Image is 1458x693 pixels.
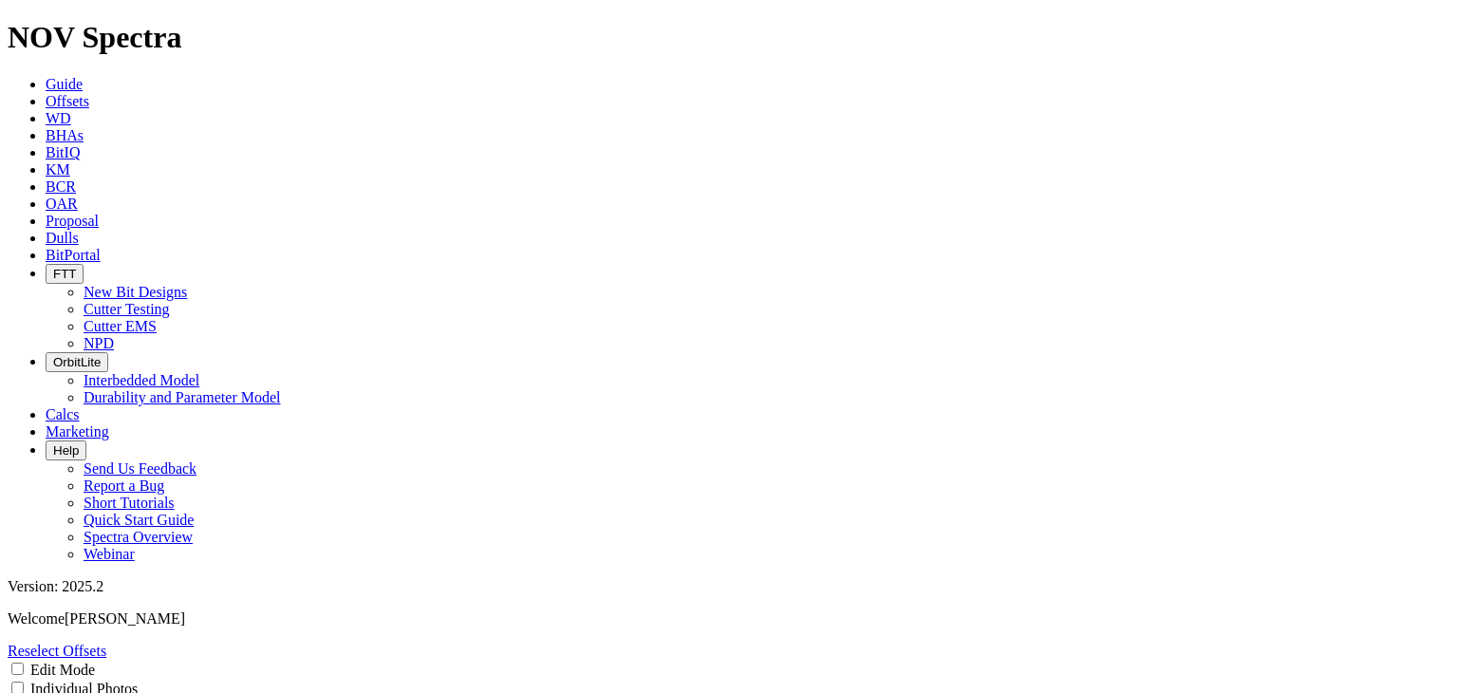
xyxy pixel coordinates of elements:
a: New Bit Designs [84,284,187,300]
label: Edit Mode [30,662,95,678]
div: Version: 2025.2 [8,578,1450,595]
p: Welcome [8,610,1450,627]
h1: NOV Spectra [8,20,1450,55]
a: NPD [84,335,114,351]
span: OrbitLite [53,355,101,369]
a: Offsets [46,93,89,109]
a: Report a Bug [84,478,164,494]
a: BHAs [46,127,84,143]
a: Durability and Parameter Model [84,389,281,405]
span: FTT [53,267,76,281]
a: KM [46,161,70,178]
span: Help [53,443,79,458]
a: Calcs [46,406,80,422]
a: Interbedded Model [84,372,199,388]
a: Dulls [46,230,79,246]
button: Help [46,440,86,460]
button: FTT [46,264,84,284]
a: Webinar [84,546,135,562]
span: [PERSON_NAME] [65,610,185,627]
a: Cutter EMS [84,318,157,334]
a: BCR [46,178,76,195]
a: WD [46,110,71,126]
a: Cutter Testing [84,301,170,317]
a: Proposal [46,213,99,229]
a: OAR [46,196,78,212]
button: OrbitLite [46,352,108,372]
a: Short Tutorials [84,495,175,511]
a: Marketing [46,423,109,440]
a: Spectra Overview [84,529,193,545]
a: Send Us Feedback [84,460,196,477]
a: BitPortal [46,247,101,263]
a: Reselect Offsets [8,643,106,659]
a: BitIQ [46,144,80,160]
a: Quick Start Guide [84,512,194,528]
a: Guide [46,76,83,92]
